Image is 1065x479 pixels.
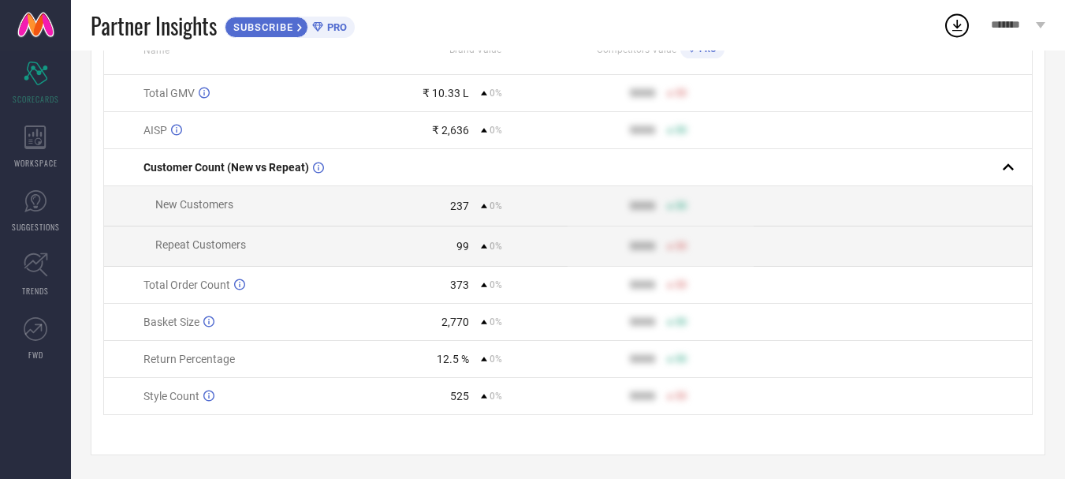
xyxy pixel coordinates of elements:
[143,390,199,402] span: Style Count
[490,279,502,290] span: 0%
[143,353,235,365] span: Return Percentage
[155,238,246,251] span: Repeat Customers
[143,316,199,328] span: Basket Size
[490,316,502,327] span: 0%
[13,93,59,105] span: SCORECARDS
[490,125,502,136] span: 0%
[676,200,687,211] span: 50
[14,157,58,169] span: WORKSPACE
[943,11,971,39] div: Open download list
[432,124,469,137] div: ₹ 2,636
[143,124,167,137] span: AISP
[630,390,655,402] div: 9999
[676,354,687,365] span: 50
[630,200,655,212] div: 9999
[143,45,169,56] span: Name
[490,88,502,99] span: 0%
[490,354,502,365] span: 0%
[28,349,43,361] span: FWD
[323,21,347,33] span: PRO
[450,390,469,402] div: 525
[22,285,49,297] span: TRENDS
[676,279,687,290] span: 50
[676,316,687,327] span: 50
[676,125,687,136] span: 50
[450,279,469,291] div: 373
[437,353,469,365] div: 12.5 %
[91,9,217,42] span: Partner Insights
[676,88,687,99] span: 50
[490,200,502,211] span: 0%
[12,221,60,233] span: SUGGESTIONS
[225,21,297,33] span: SUBSCRIBE
[143,161,309,174] span: Customer Count (New vs Repeat)
[676,391,687,402] span: 50
[630,240,655,253] div: 9999
[155,198,233,211] span: New Customers
[490,391,502,402] span: 0%
[450,200,469,212] div: 237
[423,87,469,99] div: ₹ 10.33 L
[630,124,655,137] div: 9999
[441,316,469,328] div: 2,770
[490,241,502,252] span: 0%
[630,316,655,328] div: 9999
[456,240,469,253] div: 99
[676,241,687,252] span: 50
[630,279,655,291] div: 9999
[143,87,195,99] span: Total GMV
[630,353,655,365] div: 9999
[630,87,655,99] div: 9999
[143,279,230,291] span: Total Order Count
[225,13,355,38] a: SUBSCRIBEPRO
